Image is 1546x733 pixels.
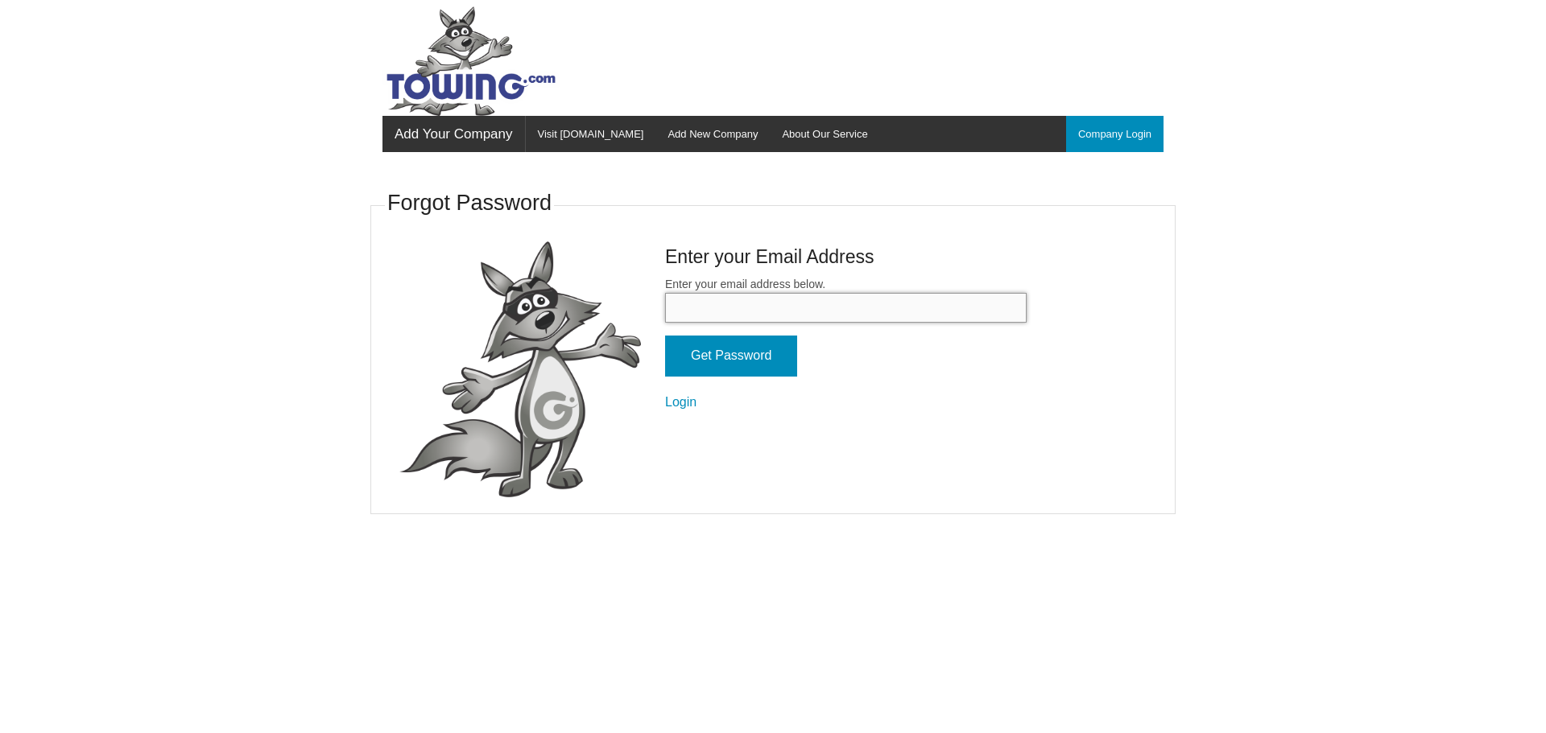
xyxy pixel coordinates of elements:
[665,293,1027,323] input: Enter your email address below.
[665,395,697,409] a: Login
[399,241,641,498] img: fox-Presenting.png
[665,276,1027,323] label: Enter your email address below.
[1066,116,1164,152] a: Company Login
[526,116,656,152] a: Visit [DOMAIN_NAME]
[382,116,525,152] a: Add Your Company
[665,244,1027,270] h4: Enter your Email Address
[770,116,879,152] a: About Our Service
[665,336,797,377] input: Get Password
[655,116,770,152] a: Add New Company
[382,6,560,116] img: Towing.com Logo
[387,188,552,219] h3: Forgot Password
